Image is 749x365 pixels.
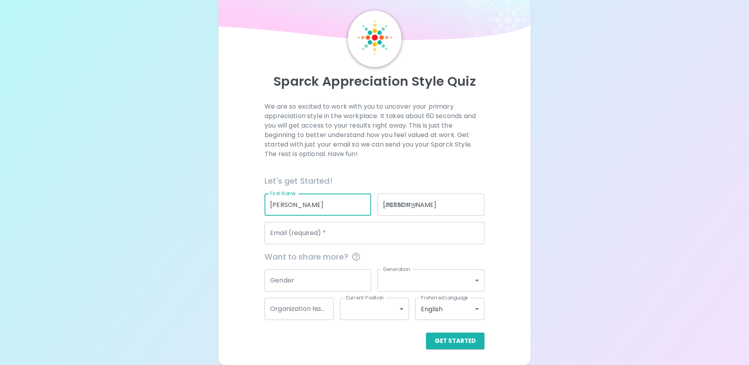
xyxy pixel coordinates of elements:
button: Get Started [426,333,484,349]
img: Sparck Logo [357,20,392,55]
svg: This information is completely confidential and only used for aggregated appreciation studies at ... [351,252,361,262]
label: Generation [383,266,410,273]
p: We are so excited to work with you to uncover your primary appreciation style in the workplace. I... [265,102,484,159]
div: English [415,298,484,320]
h6: Let's get Started! [265,175,484,187]
label: First Name [270,190,296,197]
p: Sparck Appreciation Style Quiz [228,73,521,89]
label: Current Position [345,294,384,301]
span: Want to share more? [265,250,484,263]
label: Preferred Language [421,294,468,301]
